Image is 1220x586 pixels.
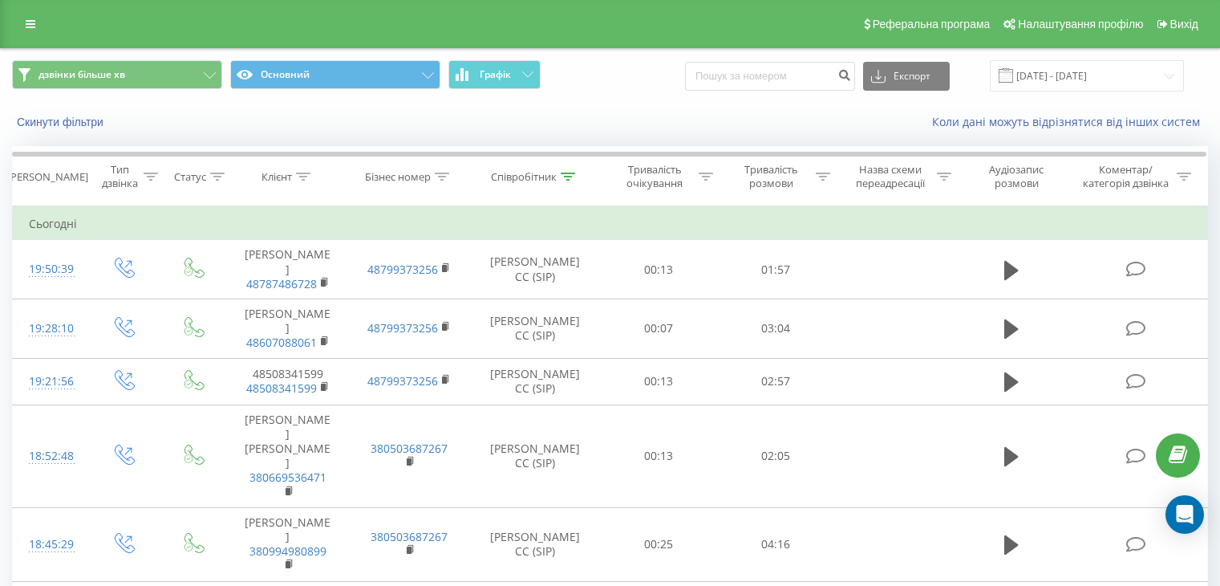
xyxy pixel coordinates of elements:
[246,380,317,396] a: 48508341599
[717,358,833,405] td: 02:57
[246,335,317,350] a: 48607088061
[29,441,71,472] div: 18:52:48
[230,60,440,89] button: Основний
[39,68,125,81] span: дзвінки більше хв
[732,163,812,190] div: Тривалість розмови
[227,240,348,299] td: [PERSON_NAME]
[29,529,71,560] div: 18:45:29
[367,262,438,277] a: 48799373256
[246,276,317,291] a: 48787486728
[12,60,222,89] button: дзвінки більше хв
[227,358,348,405] td: 48508341599
[12,115,111,129] button: Скинути фільтри
[371,441,448,456] a: 380503687267
[601,507,717,581] td: 00:25
[601,240,717,299] td: 00:13
[491,170,557,184] div: Співробітник
[601,299,717,358] td: 00:07
[863,62,950,91] button: Експорт
[29,366,71,397] div: 19:21:56
[174,170,206,184] div: Статус
[29,254,71,285] div: 19:50:39
[685,62,855,91] input: Пошук за номером
[371,529,448,544] a: 380503687267
[601,358,717,405] td: 00:13
[249,543,326,559] a: 380994980899
[470,240,601,299] td: [PERSON_NAME] CC (SIP)
[367,320,438,336] a: 48799373256
[717,240,833,299] td: 01:57
[717,405,833,507] td: 02:05
[970,163,1064,190] div: Аудіозапис розмови
[227,299,348,358] td: [PERSON_NAME]
[1170,18,1198,31] span: Вихід
[227,507,348,581] td: [PERSON_NAME]
[873,18,991,31] span: Реферальна програма
[849,163,933,190] div: Назва схеми переадресації
[7,170,88,184] div: [PERSON_NAME]
[1018,18,1143,31] span: Налаштування профілю
[717,299,833,358] td: 03:04
[717,507,833,581] td: 04:16
[480,69,511,80] span: Графік
[29,313,71,344] div: 19:28:10
[249,470,326,485] a: 380669536471
[932,114,1208,129] a: Коли дані можуть відрізнятися вiд інших систем
[470,405,601,507] td: [PERSON_NAME] CC (SIP)
[615,163,695,190] div: Тривалість очікування
[101,163,139,190] div: Тип дзвінка
[13,208,1208,240] td: Сьогодні
[1165,495,1204,534] div: Open Intercom Messenger
[261,170,292,184] div: Клієнт
[601,405,717,507] td: 00:13
[470,299,601,358] td: [PERSON_NAME] CC (SIP)
[470,507,601,581] td: [PERSON_NAME] CC (SIP)
[448,60,541,89] button: Графік
[470,358,601,405] td: [PERSON_NAME] CC (SIP)
[367,373,438,389] a: 48799373256
[227,405,348,507] td: [PERSON_NAME] [PERSON_NAME]
[365,170,431,184] div: Бізнес номер
[1079,163,1173,190] div: Коментар/категорія дзвінка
